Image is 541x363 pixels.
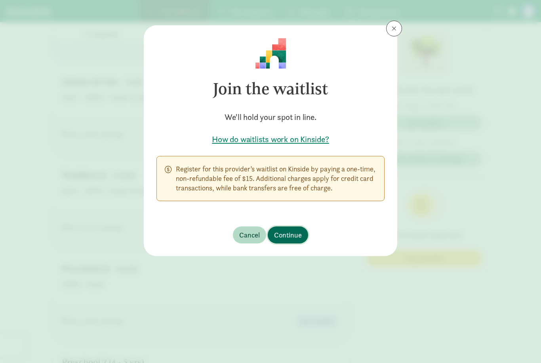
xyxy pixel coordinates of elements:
p: Register for this provider’s waitlist on Kinside by paying a one-time, non-refundable fee of $15.... [176,164,376,193]
button: Cancel [233,226,266,243]
a: How do waitlists work on Kinside? [156,134,385,145]
span: Cancel [239,230,260,240]
button: Continue [268,226,308,243]
h5: We'll hold your spot in line. [156,112,385,123]
h3: Join the waitlist [156,69,385,108]
span: Continue [274,230,302,240]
